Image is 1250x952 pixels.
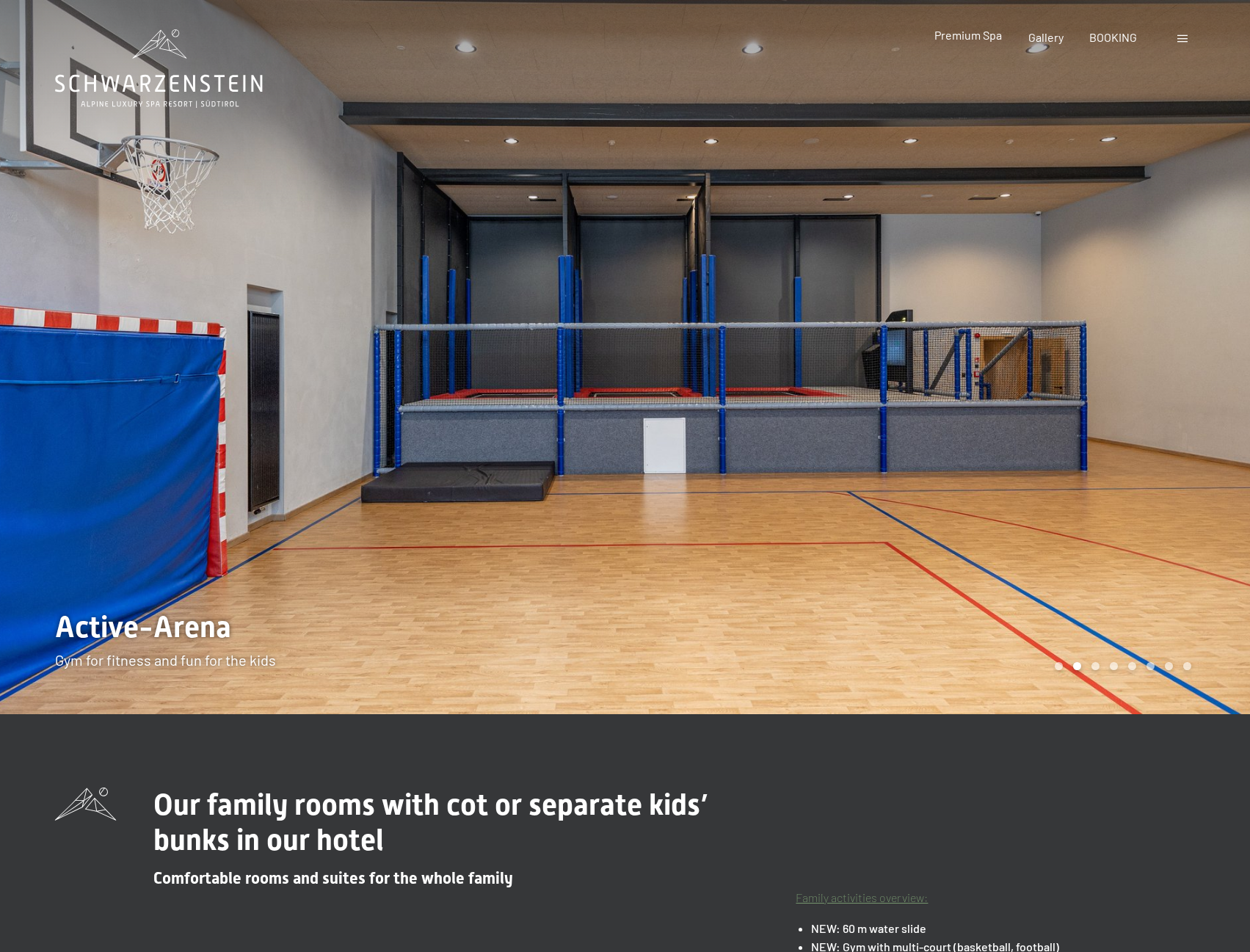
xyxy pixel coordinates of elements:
a: Premium Spa [934,28,1002,42]
div: Carousel Page 5 [1128,662,1136,670]
span: Comfortable rooms and suites for the whole family [153,869,513,887]
a: Gallery [1028,30,1064,44]
a: BOOKING [1089,30,1137,44]
div: Carousel Page 1 [1055,662,1063,670]
div: Carousel Page 3 [1091,662,1100,670]
div: Carousel Page 2 (Current Slide) [1073,662,1081,670]
strong: NEW: 60 m water slide [811,921,926,935]
div: Carousel Page 7 [1165,662,1173,670]
a: Family activities overview: [796,890,928,904]
div: Carousel Page 8 [1183,662,1191,670]
span: Our family rooms with cot or separate kids’ bunks in our hotel [153,788,708,857]
div: Carousel Page 6 [1147,662,1155,670]
div: Carousel Page 4 [1110,662,1118,670]
div: Carousel Pagination [1050,662,1191,670]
